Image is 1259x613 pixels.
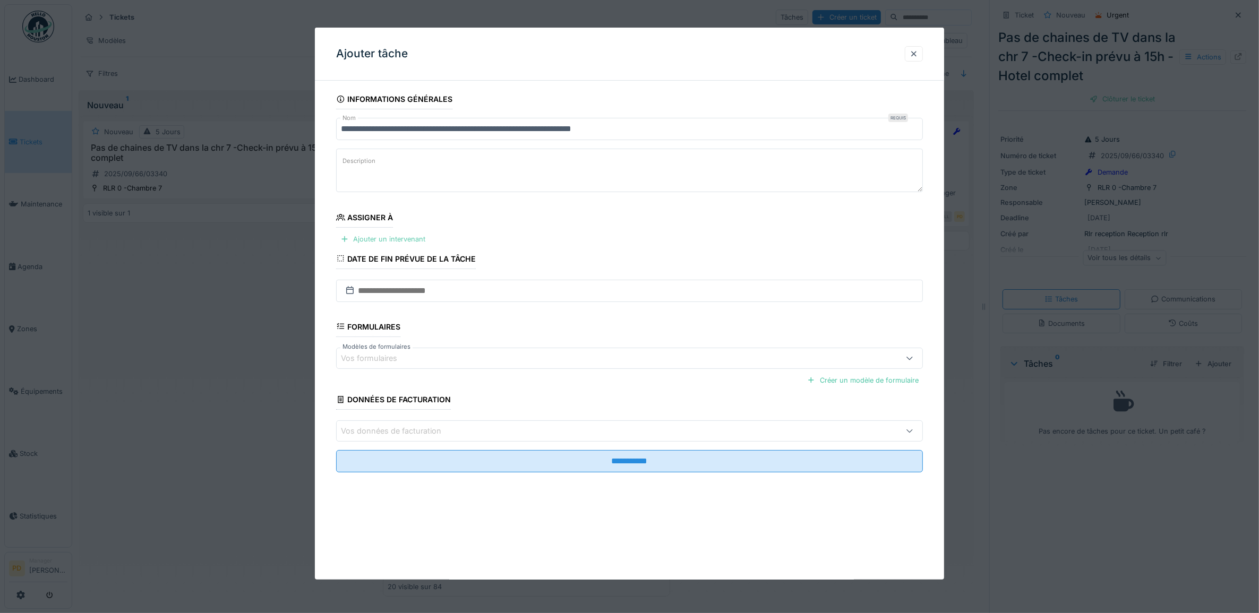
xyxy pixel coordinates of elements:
div: Créer un modèle de formulaire [803,373,923,387]
div: Ajouter un intervenant [336,232,430,246]
div: Vos formulaires [341,352,412,364]
div: Vos données de facturation [341,425,456,437]
label: Description [340,154,378,168]
div: Requis [888,114,908,122]
div: Date de fin prévue de la tâche [336,251,476,269]
div: Données de facturation [336,392,451,410]
div: Assigner à [336,210,393,228]
label: Nom [340,114,358,123]
h3: Ajouter tâche [336,47,408,61]
label: Modèles de formulaires [340,342,413,351]
div: Formulaires [336,319,401,337]
div: Informations générales [336,91,453,109]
